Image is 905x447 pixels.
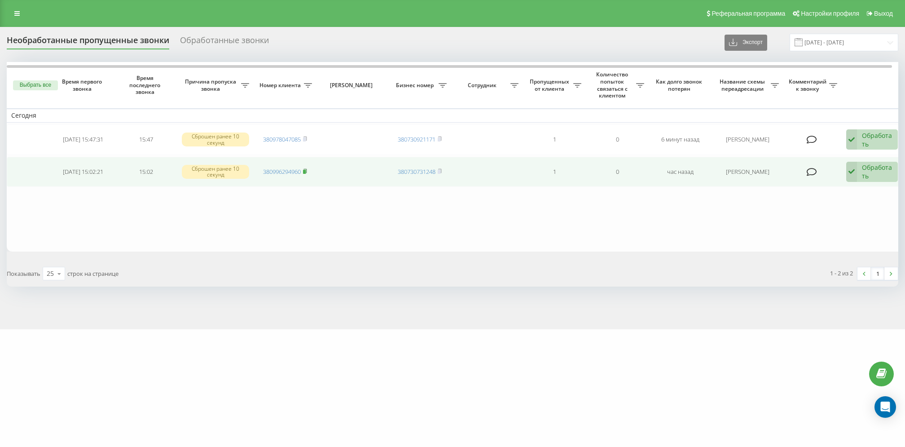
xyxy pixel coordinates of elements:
[122,75,170,96] span: Время последнего звонка
[871,267,884,280] a: 1
[712,10,785,17] span: Реферальная программа
[398,135,435,143] a: 380730921171
[725,35,767,51] button: Экспорт
[52,124,114,155] td: [DATE] 15:47:31
[114,124,177,155] td: 15:47
[523,124,586,155] td: 1
[656,78,704,92] span: Как долго звонок потерян
[67,270,119,278] span: строк на странице
[258,82,304,89] span: Номер клиента
[874,10,893,17] span: Выход
[862,131,893,148] div: Обработать
[47,269,54,278] div: 25
[59,78,107,92] span: Время первого звонка
[649,157,712,187] td: час назад
[830,269,853,278] div: 1 - 2 из 2
[182,133,249,146] div: Сброшен ранее 10 секунд
[393,82,439,89] span: Бизнес номер
[7,109,905,122] td: Сегодня
[180,35,269,49] div: Обработанные звонки
[182,78,241,92] span: Причина пропуска звонка
[52,157,114,187] td: [DATE] 15:02:21
[590,71,636,99] span: Количество попыток связаться с клиентом
[324,82,381,89] span: [PERSON_NAME]
[801,10,859,17] span: Настройки профиля
[712,124,783,155] td: [PERSON_NAME]
[586,157,649,187] td: 0
[862,163,893,180] div: Обработать
[114,157,177,187] td: 15:02
[263,168,301,176] a: 380996294960
[13,80,58,90] button: Выбрать все
[456,82,510,89] span: Сотрудник
[788,78,829,92] span: Комментарий к звонку
[182,165,249,178] div: Сброшен ранее 10 секунд
[523,157,586,187] td: 1
[527,78,573,92] span: Пропущенных от клиента
[649,124,712,155] td: 6 минут назад
[398,168,435,176] a: 380730731248
[263,135,301,143] a: 380978047085
[712,157,783,187] td: [PERSON_NAME]
[586,124,649,155] td: 0
[716,78,771,92] span: Название схемы переадресации
[7,35,169,49] div: Необработанные пропущенные звонки
[874,396,896,418] div: Open Intercom Messenger
[7,270,40,278] span: Показывать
